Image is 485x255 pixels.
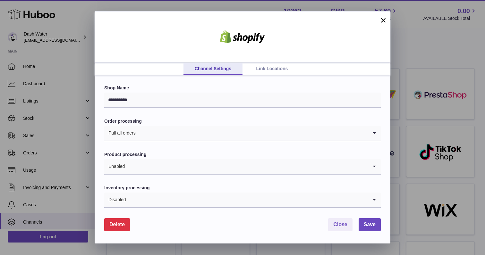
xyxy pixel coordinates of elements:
img: shopify [215,30,270,43]
span: Enabled [104,159,125,174]
button: Delete [104,218,130,231]
input: Search for option [126,193,368,207]
span: Disabled [104,193,126,207]
button: Close [328,218,353,231]
div: Search for option [104,159,381,175]
span: Delete [109,222,125,227]
label: Order processing [104,118,381,124]
span: Close [333,222,347,227]
div: Search for option [104,193,381,208]
label: Product processing [104,152,381,158]
a: Link Locations [242,63,302,75]
span: Save [364,222,376,227]
button: Save [359,218,381,231]
input: Search for option [125,159,368,174]
label: Shop Name [104,85,381,91]
span: Pull all orders [104,126,136,141]
a: Channel Settings [183,63,242,75]
label: Inventory processing [104,185,381,191]
input: Search for option [136,126,368,141]
button: × [379,16,387,24]
div: Search for option [104,126,381,141]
